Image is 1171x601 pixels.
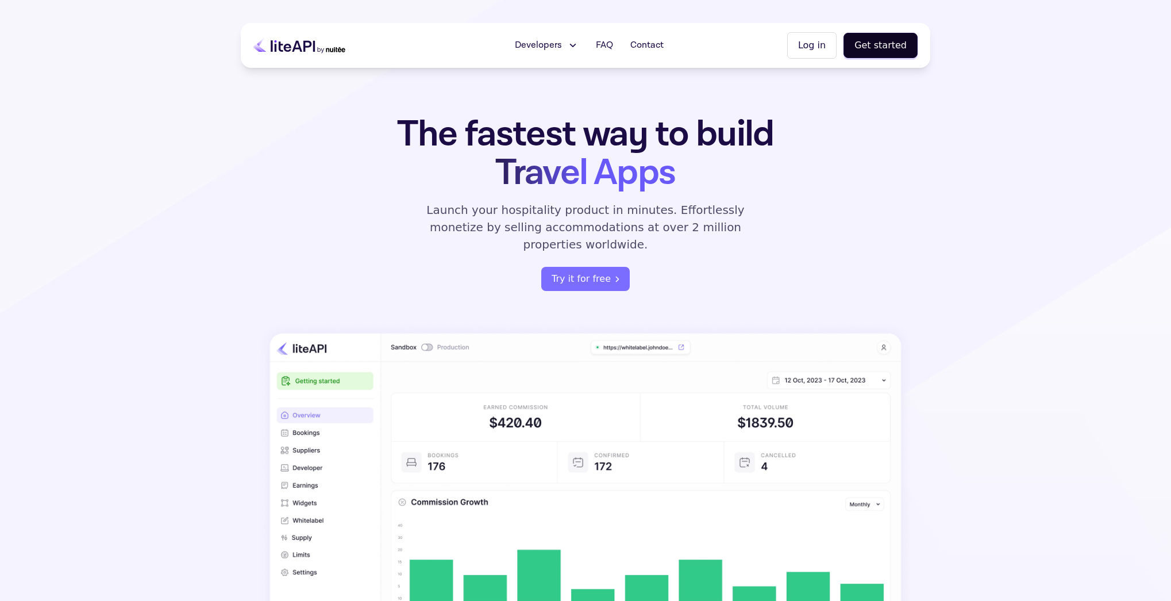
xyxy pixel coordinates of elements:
span: Developers [515,39,562,52]
a: register [541,267,630,291]
span: Travel Apps [495,149,675,197]
a: Contact [623,34,671,57]
button: Log in [787,32,837,59]
button: Get started [843,33,918,58]
button: Developers [508,34,585,57]
span: FAQ [596,39,613,52]
p: Launch your hospitality product in minutes. Effortlessly monetize by selling accommodations at ov... [413,201,758,253]
a: FAQ [589,34,620,57]
span: Contact [630,39,664,52]
button: Try it for free [541,267,630,291]
h1: The fastest way to build [361,115,810,192]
